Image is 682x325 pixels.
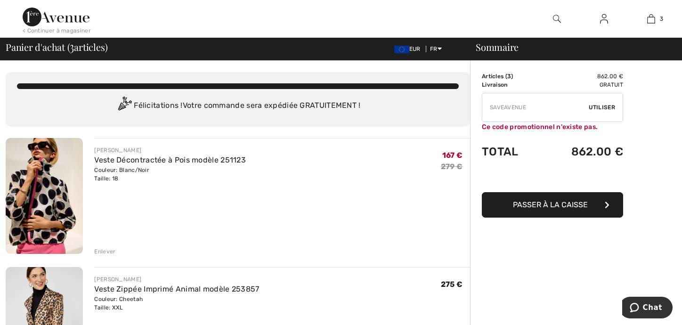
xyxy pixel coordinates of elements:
[647,13,655,24] img: Mon panier
[441,162,463,171] s: 279 €
[482,93,589,122] input: Code promo
[540,81,623,89] td: Gratuit
[441,280,463,289] span: 275 €
[115,97,134,115] img: Congratulation2.svg
[482,192,623,218] button: Passer à la caisse
[622,297,673,320] iframe: Ouvre un widget dans lequel vous pouvez chatter avec l’un de nos agents
[540,72,623,81] td: 862.00 €
[482,72,540,81] td: Articles ( )
[507,73,511,80] span: 3
[94,166,246,183] div: Couleur: Blanc/Noir Taille: 18
[6,42,107,52] span: Panier d'achat ( articles)
[482,81,540,89] td: Livraison
[628,13,674,24] a: 3
[70,40,74,52] span: 3
[513,200,588,209] span: Passer à la caisse
[394,46,409,53] img: Euro
[23,26,91,35] div: < Continuer à magasiner
[6,138,83,254] img: Veste Décontractée à Pois modèle 251123
[482,122,623,132] div: Ce code promotionnel n'existe pas.
[94,295,259,312] div: Couleur: Cheetah Taille: XXL
[482,136,540,168] td: Total
[600,13,608,24] img: Mes infos
[593,13,616,25] a: Se connecter
[94,284,259,293] a: Veste Zippée Imprimé Animal modèle 253857
[94,155,246,164] a: Veste Décontractée à Pois modèle 251123
[17,97,459,115] div: Félicitations ! Votre commande sera expédiée GRATUITEMENT !
[442,151,463,160] span: 167 €
[540,136,623,168] td: 862.00 €
[482,168,623,189] iframe: PayPal
[394,46,424,52] span: EUR
[23,8,89,26] img: 1ère Avenue
[94,146,246,154] div: [PERSON_NAME]
[94,247,115,256] div: Enlever
[464,42,676,52] div: Sommaire
[589,103,615,112] span: Utiliser
[430,46,442,52] span: FR
[94,275,259,284] div: [PERSON_NAME]
[660,15,663,23] span: 3
[553,13,561,24] img: recherche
